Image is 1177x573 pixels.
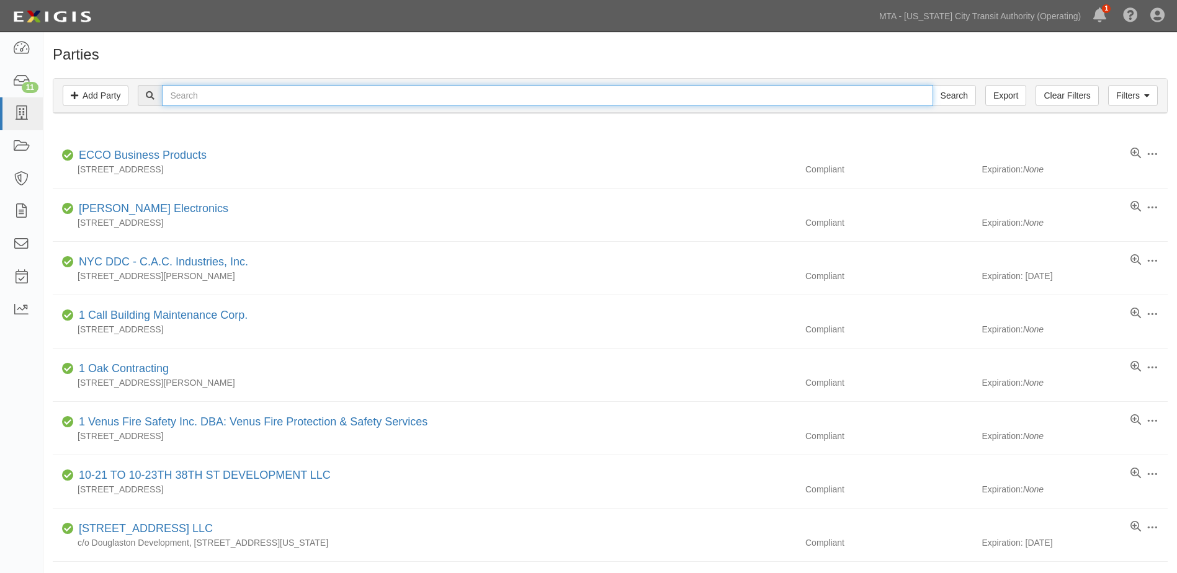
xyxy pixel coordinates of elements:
[79,202,228,215] a: [PERSON_NAME] Electronics
[53,163,796,175] div: [STREET_ADDRESS]
[62,205,74,213] i: Compliant
[53,536,796,549] div: c/o Douglaston Development, [STREET_ADDRESS][US_STATE]
[1123,9,1138,24] i: Help Center - Complianz
[62,418,74,427] i: Compliant
[74,361,169,377] div: 1 Oak Contracting
[1130,148,1141,160] a: View results summary
[74,148,207,164] div: ECCO Business Products
[796,323,982,335] div: Compliant
[53,216,796,229] div: [STREET_ADDRESS]
[1130,361,1141,373] a: View results summary
[62,365,74,373] i: Compliant
[796,163,982,175] div: Compliant
[982,216,1167,229] div: Expiration:
[53,323,796,335] div: [STREET_ADDRESS]
[796,430,982,442] div: Compliant
[74,308,248,324] div: 1 Call Building Maintenance Corp.
[982,430,1167,442] div: Expiration:
[1130,254,1141,267] a: View results summary
[79,522,213,535] a: [STREET_ADDRESS] LLC
[22,82,38,93] div: 11
[982,323,1167,335] div: Expiration:
[933,85,976,106] input: Search
[79,309,248,321] a: 1 Call Building Maintenance Corp.
[1130,521,1141,533] a: View results summary
[1023,324,1044,334] i: None
[63,85,128,106] a: Add Party
[982,163,1167,175] div: Expiration:
[74,521,213,537] div: 1065 Atlantic Avenue LLC
[79,362,169,375] a: 1 Oak Contracting
[53,483,796,495] div: [STREET_ADDRESS]
[985,85,1026,106] a: Export
[1023,431,1044,441] i: None
[1130,308,1141,320] a: View results summary
[74,468,331,484] div: 10-21 TO 10-23TH 38TH ST DEVELOPMENT LLC
[982,270,1167,282] div: Expiration: [DATE]
[79,149,207,161] a: ECCO Business Products
[1023,378,1044,388] i: None
[79,255,248,268] a: NYC DDC - C.A.C. Industries, Inc.
[53,376,796,389] div: [STREET_ADDRESS][PERSON_NAME]
[1023,484,1044,494] i: None
[1108,85,1158,106] a: Filters
[53,430,796,442] div: [STREET_ADDRESS]
[62,311,74,320] i: Compliant
[62,151,74,160] i: Compliant
[1130,414,1141,427] a: View results summary
[74,414,427,430] div: 1 Venus Fire Safety Inc. DBA: Venus Fire Protection & Safety Services
[796,536,982,549] div: Compliant
[796,376,982,389] div: Compliant
[62,525,74,533] i: Compliant
[1023,164,1044,174] i: None
[74,201,228,217] div: Henry Brothers Electronics
[62,471,74,480] i: Compliant
[79,469,331,481] a: 10-21 TO 10-23TH 38TH ST DEVELOPMENT LLC
[796,483,982,495] div: Compliant
[796,216,982,229] div: Compliant
[1130,201,1141,213] a: View results summary
[79,415,427,428] a: 1 Venus Fire Safety Inc. DBA: Venus Fire Protection & Safety Services
[162,85,933,106] input: Search
[1036,85,1098,106] a: Clear Filters
[74,254,248,270] div: NYC DDC - C.A.C. Industries, Inc.
[982,536,1167,549] div: Expiration: [DATE]
[796,270,982,282] div: Compliant
[873,4,1087,29] a: MTA - [US_STATE] City Transit Authority (Operating)
[62,258,74,267] i: Compliant
[1023,218,1044,228] i: None
[1130,468,1141,480] a: View results summary
[9,6,95,28] img: logo-5460c22ac91f19d4615b14bd174203de0afe785f0fc80cf4dbbc73dc1793850b.png
[982,376,1167,389] div: Expiration:
[53,270,796,282] div: [STREET_ADDRESS][PERSON_NAME]
[982,483,1167,495] div: Expiration:
[53,47,1168,63] h1: Parties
